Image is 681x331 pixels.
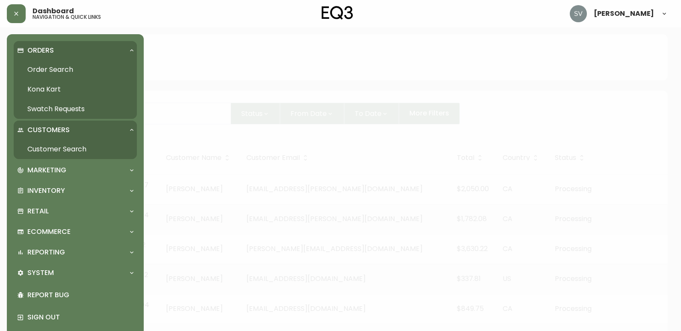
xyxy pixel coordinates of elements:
div: Sign Out [14,306,137,328]
p: Inventory [27,186,65,195]
p: System [27,268,54,278]
p: Marketing [27,165,66,175]
div: Ecommerce [14,222,137,241]
p: Ecommerce [27,227,71,236]
div: Inventory [14,181,137,200]
a: Order Search [14,60,137,80]
div: Report Bug [14,284,137,306]
h5: navigation & quick links [33,15,101,20]
span: [PERSON_NAME] [594,10,654,17]
p: Orders [27,46,54,55]
div: Retail [14,202,137,221]
div: System [14,263,137,282]
img: logo [322,6,353,20]
div: Orders [14,41,137,60]
img: 0ef69294c49e88f033bcbeb13310b844 [570,5,587,22]
p: Sign Out [27,313,133,322]
p: Reporting [27,248,65,257]
span: Dashboard [33,8,74,15]
p: Retail [27,207,49,216]
div: Marketing [14,161,137,180]
a: Kona Kart [14,80,137,99]
div: Customers [14,121,137,139]
p: Customers [27,125,70,135]
div: Reporting [14,243,137,262]
p: Report Bug [27,290,133,300]
a: Customer Search [14,139,137,159]
a: Swatch Requests [14,99,137,119]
